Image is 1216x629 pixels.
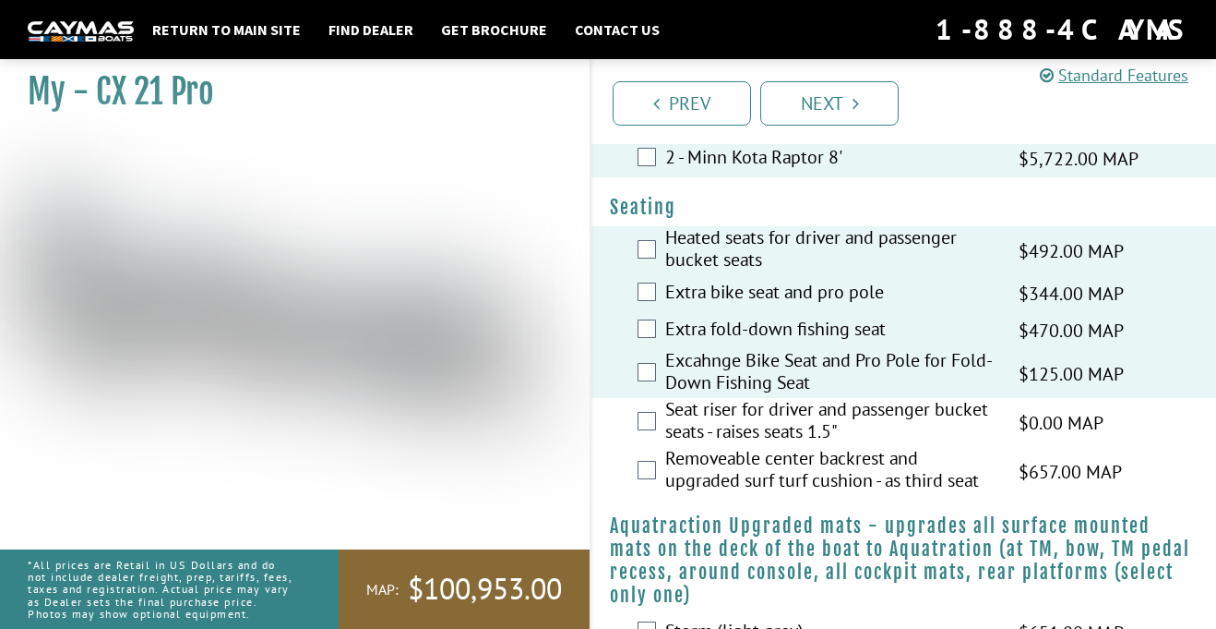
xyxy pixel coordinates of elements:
span: $344.00 MAP [1019,280,1124,308]
a: Find Dealer [319,18,423,42]
span: MAP: [366,580,399,599]
label: Removeable center backrest and upgraded surf turf cushion - as third seat [665,447,995,496]
label: Seat riser for driver and passenger bucket seats - raises seats 1.5" [665,398,995,447]
label: Excahnge Bike Seat and Pro Pole for Fold-Down Fishing Seat [665,349,995,398]
span: $125.00 MAP [1019,360,1124,388]
p: *All prices are Retail in US Dollars and do not include dealer freight, prep, tariffs, fees, taxe... [28,550,297,629]
label: Heated seats for driver and passenger bucket seats [665,226,995,275]
a: Standard Features [1040,65,1188,86]
label: Extra fold-down fishing seat [665,318,995,345]
span: $470.00 MAP [1019,317,1124,345]
a: Get Brochure [432,18,556,42]
a: Return to main site [143,18,310,42]
div: 1-888-4CAYMAS [936,9,1188,50]
a: Prev [613,81,751,126]
label: 2 - Minn Kota Raptor 8' [665,146,995,173]
h1: My - CX 21 Pro [28,71,543,113]
span: $100,953.00 [408,570,562,609]
a: Next [760,81,899,126]
span: $5,722.00 MAP [1019,145,1139,173]
a: MAP:$100,953.00 [339,550,590,629]
ul: Pagination [608,79,1216,126]
span: $0.00 MAP [1019,409,1103,437]
h4: Aquatraction Upgraded mats - upgrades all surface mounted mats on the deck of the boat to Aquatra... [610,514,1198,607]
span: $657.00 MAP [1019,458,1122,486]
label: Extra bike seat and pro pole [665,281,995,308]
span: $492.00 MAP [1019,237,1124,265]
a: Contact Us [566,18,669,42]
img: white-logo-c9c8dbefe5ff5ceceb0f0178aa75bf4bb51f6bca0971e226c86eb53dfe498488.png [28,21,134,41]
h4: Seating [610,196,1198,219]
